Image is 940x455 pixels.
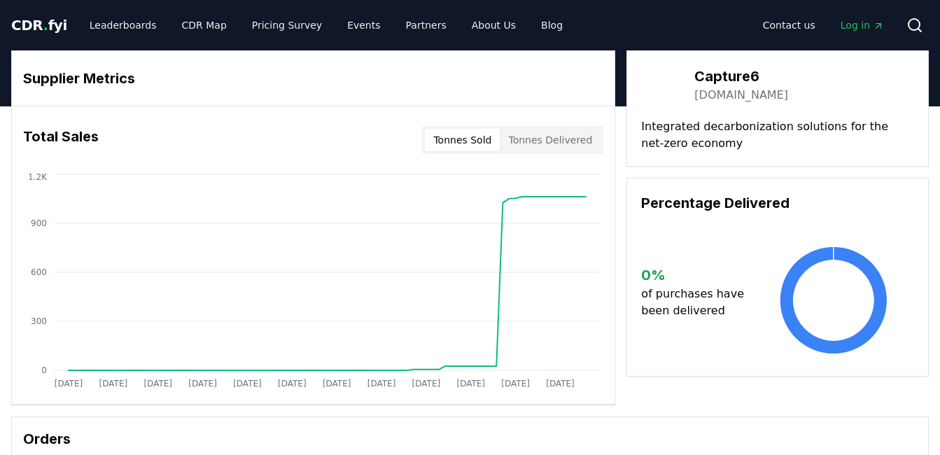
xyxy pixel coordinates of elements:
[461,13,527,38] a: About Us
[31,267,47,277] tspan: 600
[323,379,351,388] tspan: [DATE]
[546,379,575,388] tspan: [DATE]
[694,66,788,87] h3: Capture6
[43,17,48,34] span: .
[23,126,99,154] h3: Total Sales
[641,65,680,104] img: Capture6-logo
[143,379,172,388] tspan: [DATE]
[412,379,441,388] tspan: [DATE]
[641,192,914,213] h3: Percentage Delivered
[78,13,168,38] a: Leaderboards
[841,18,884,32] span: Log in
[278,379,307,388] tspan: [DATE]
[641,286,753,319] p: of purchases have been delivered
[641,118,914,152] p: Integrated decarbonization solutions for the net-zero economy
[41,365,47,375] tspan: 0
[500,129,601,151] button: Tonnes Delivered
[367,379,396,388] tspan: [DATE]
[241,13,333,38] a: Pricing Survey
[501,379,530,388] tspan: [DATE]
[188,379,217,388] tspan: [DATE]
[23,428,917,449] h3: Orders
[233,379,262,388] tspan: [DATE]
[23,68,603,89] h3: Supplier Metrics
[171,13,238,38] a: CDR Map
[28,172,48,182] tspan: 1.2K
[31,316,47,326] tspan: 300
[694,87,788,104] a: [DOMAIN_NAME]
[456,379,485,388] tspan: [DATE]
[752,13,827,38] a: Contact us
[395,13,458,38] a: Partners
[530,13,574,38] a: Blog
[99,379,128,388] tspan: [DATE]
[425,129,500,151] button: Tonnes Sold
[829,13,895,38] a: Log in
[55,379,83,388] tspan: [DATE]
[641,265,753,286] h3: 0 %
[78,13,574,38] nav: Main
[11,15,67,35] a: CDR.fyi
[11,17,67,34] span: CDR fyi
[752,13,895,38] nav: Main
[31,218,47,228] tspan: 900
[336,13,391,38] a: Events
